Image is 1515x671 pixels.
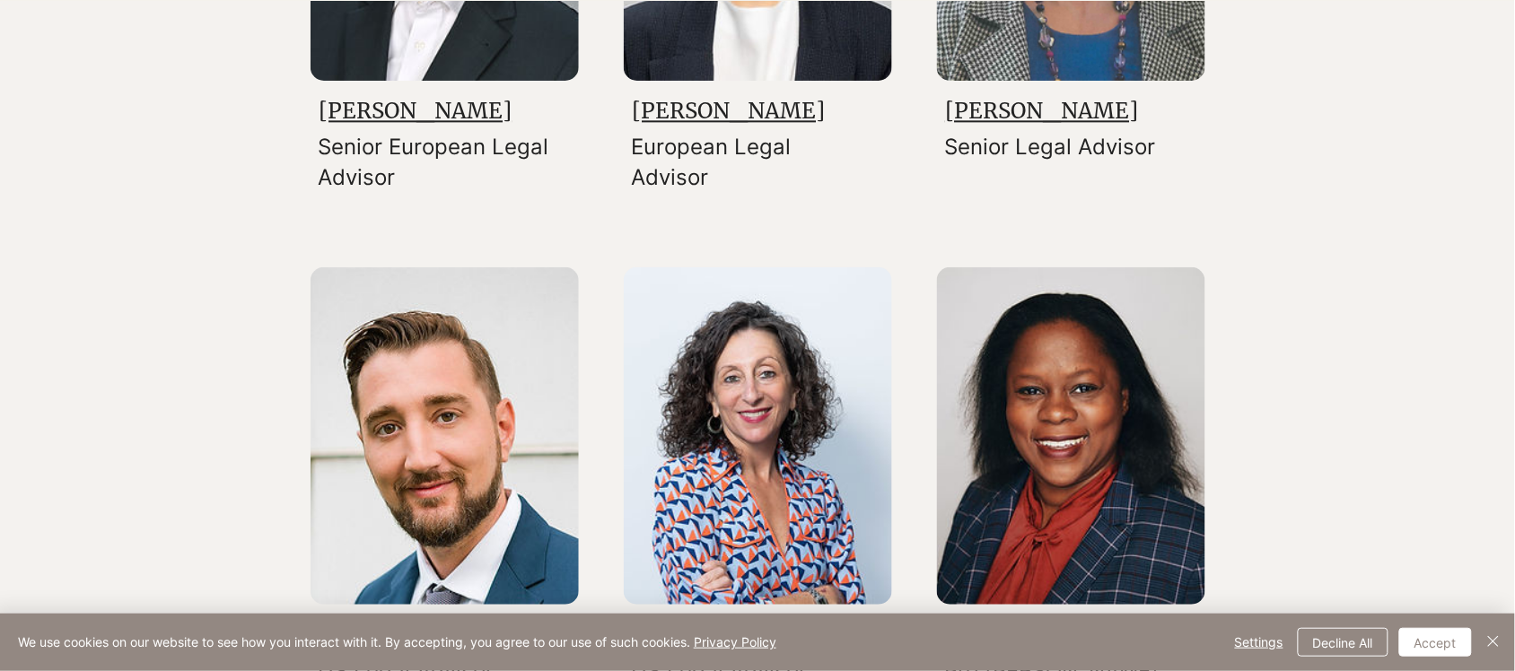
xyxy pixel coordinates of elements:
[318,132,559,192] p: Senior European Legal Advisor
[694,634,776,649] a: Privacy Policy
[632,97,825,125] a: [PERSON_NAME]
[944,132,1186,162] p: Senior Legal Advisor
[18,634,776,650] span: We use cookies on our website to see how you interact with it. By accepting, you agree to our use...
[1298,628,1388,657] button: Decline All
[1399,628,1472,657] button: Accept
[319,97,512,125] a: [PERSON_NAME]
[1483,628,1504,657] button: Close
[945,97,1138,125] a: [PERSON_NAME]
[1235,629,1283,656] span: Settings
[631,132,872,192] p: European Legal Advisor
[1483,631,1504,652] img: Close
